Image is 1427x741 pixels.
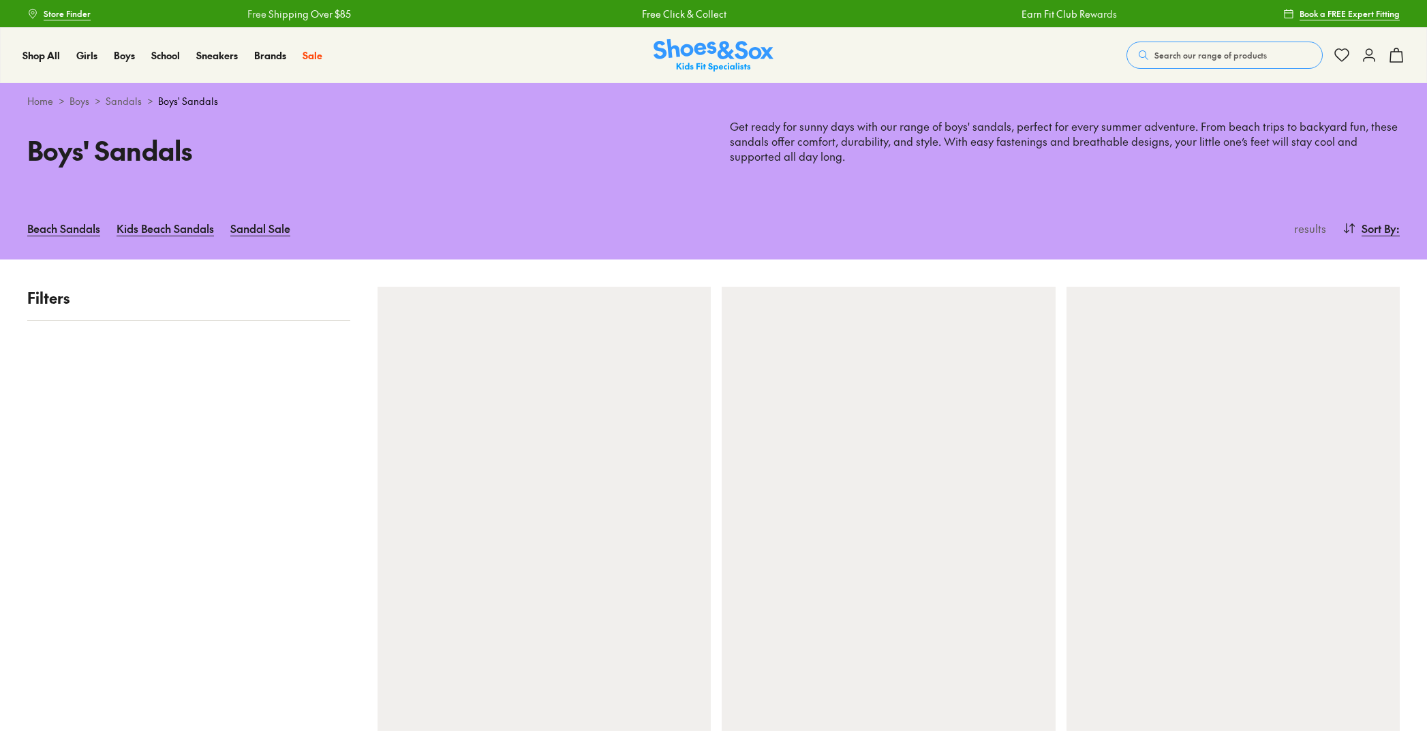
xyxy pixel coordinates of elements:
[27,287,350,309] p: Filters
[1283,1,1400,26] a: Book a FREE Expert Fitting
[303,48,322,63] a: Sale
[196,48,238,62] span: Sneakers
[1021,7,1116,21] a: Earn Fit Club Rewards
[114,48,135,62] span: Boys
[1342,213,1400,243] button: Sort By:
[44,7,91,20] span: Store Finder
[254,48,286,63] a: Brands
[1154,49,1267,61] span: Search our range of products
[151,48,180,63] a: School
[1126,42,1323,69] button: Search our range of products
[247,7,351,21] a: Free Shipping Over $85
[151,48,180,62] span: School
[114,48,135,63] a: Boys
[76,48,97,62] span: Girls
[27,94,53,108] a: Home
[254,48,286,62] span: Brands
[230,213,290,243] a: Sandal Sale
[654,39,773,72] a: Shoes & Sox
[117,213,214,243] a: Kids Beach Sandals
[641,7,726,21] a: Free Click & Collect
[730,119,1400,164] p: Get ready for sunny days with our range of boys' sandals, perfect for every summer adventure. Fro...
[22,48,60,63] a: Shop All
[654,39,773,72] img: SNS_Logo_Responsive.svg
[106,94,142,108] a: Sandals
[1396,220,1400,236] span: :
[27,213,100,243] a: Beach Sandals
[158,94,218,108] span: Boys' Sandals
[1362,220,1396,236] span: Sort By
[27,131,697,170] h1: Boys' Sandals
[22,48,60,62] span: Shop All
[27,94,1400,108] div: > > >
[303,48,322,62] span: Sale
[1289,220,1326,236] p: results
[76,48,97,63] a: Girls
[1300,7,1400,20] span: Book a FREE Expert Fitting
[196,48,238,63] a: Sneakers
[27,1,91,26] a: Store Finder
[70,94,89,108] a: Boys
